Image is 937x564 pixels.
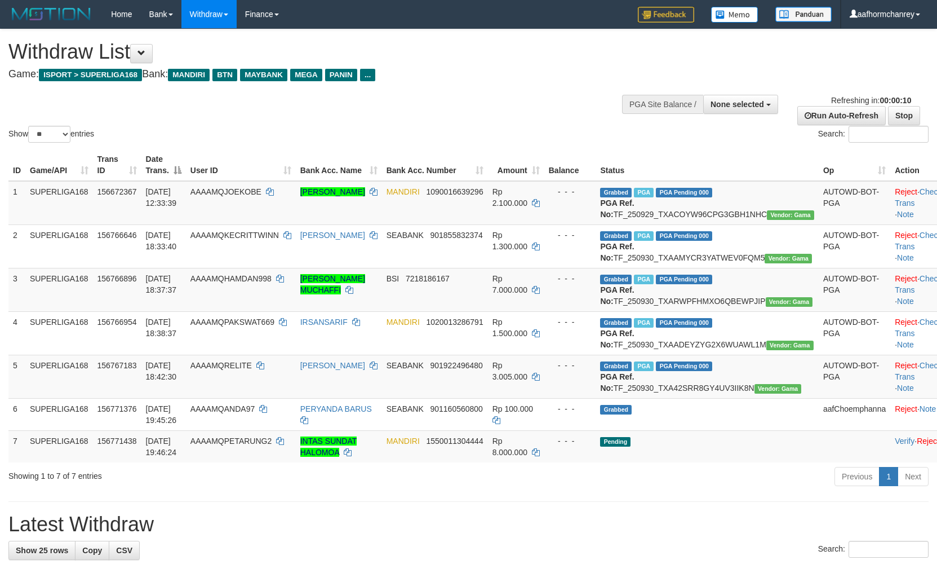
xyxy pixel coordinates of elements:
span: BSI [387,274,399,283]
td: 6 [8,398,25,430]
span: Grabbed [600,405,632,415]
span: Copy [82,546,102,555]
a: Reject [895,187,917,196]
span: MANDIRI [168,69,210,81]
b: PGA Ref. No: [600,285,634,306]
span: Marked by aafsengchandara [634,318,654,328]
h1: Withdraw List [8,41,614,63]
span: Copy 1020013286791 to clipboard [426,318,483,327]
span: MANDIRI [387,318,420,327]
td: aafChoemphanna [819,398,890,430]
span: Marked by aafsengchandara [634,275,654,284]
th: Status [596,149,818,181]
h4: Game: Bank: [8,69,614,80]
span: Copy 901922496480 to clipboard [430,361,482,370]
a: Previous [834,467,880,486]
div: - - - [549,403,592,415]
span: ISPORT > SUPERLIGA168 [39,69,142,81]
div: - - - [549,273,592,284]
span: [DATE] 18:38:37 [146,318,177,338]
a: Note [897,297,914,306]
span: PGA Pending [656,231,712,241]
span: [DATE] 19:46:24 [146,437,177,457]
th: ID [8,149,25,181]
a: Run Auto-Refresh [797,106,886,125]
td: 7 [8,430,25,462]
span: Rp 1.300.000 [492,231,527,251]
td: TF_250930_TXAAMYCR3YATWEV0FQM5 [596,224,818,268]
span: PGA Pending [656,188,712,197]
span: [DATE] 18:42:30 [146,361,177,381]
td: SUPERLIGA168 [25,398,93,430]
span: 156766954 [97,318,137,327]
span: CSV [116,546,132,555]
td: TF_250930_TXA42SRR8GY4UV3IIK8N [596,355,818,398]
th: Op: activate to sort column ascending [819,149,890,181]
span: 156672367 [97,187,137,196]
img: Button%20Memo.svg [711,7,758,23]
td: SUPERLIGA168 [25,181,93,225]
span: Rp 1.500.000 [492,318,527,338]
span: Marked by aafheankoy [634,231,654,241]
span: Marked by aafheankoy [634,362,654,371]
span: [DATE] 19:45:26 [146,404,177,425]
a: 1 [879,467,898,486]
span: AAAAMQKECRITTWINN [190,231,279,240]
td: 5 [8,355,25,398]
input: Search: [849,126,929,143]
span: [DATE] 12:33:39 [146,187,177,208]
th: Game/API: activate to sort column ascending [25,149,93,181]
span: MEGA [290,69,322,81]
a: Verify [895,437,914,446]
th: Trans ID: activate to sort column ascending [93,149,141,181]
span: Grabbed [600,362,632,371]
div: - - - [549,360,592,371]
a: Reject [895,361,917,370]
span: SEABANK [387,361,424,370]
a: PERYANDA BARUS [300,404,372,413]
span: 156771438 [97,437,137,446]
div: - - - [549,186,592,197]
h1: Latest Withdraw [8,513,929,536]
a: [PERSON_NAME] MUCHAFFI [300,274,365,294]
span: Refreshing in: [831,96,911,105]
div: - - - [549,316,592,328]
span: Vendor URL: https://trx31.1velocity.biz [767,210,814,220]
span: AAAAMQANDA97 [190,404,255,413]
img: Feedback.jpg [638,7,694,23]
span: SEABANK [387,404,424,413]
td: 4 [8,311,25,355]
span: Rp 100.000 [492,404,533,413]
td: AUTOWD-BOT-PGA [819,311,890,355]
span: PGA Pending [656,318,712,328]
td: 2 [8,224,25,268]
select: Showentries [28,126,70,143]
span: Grabbed [600,318,632,328]
td: TF_250929_TXACOYW96CPG3GBH1NHC [596,181,818,225]
th: Amount: activate to sort column ascending [488,149,544,181]
td: AUTOWD-BOT-PGA [819,268,890,311]
a: IRSANSARIF [300,318,348,327]
a: Note [897,253,914,262]
td: TF_250930_TXARWPFHMXO6QBEWPJIP [596,268,818,311]
label: Search: [818,541,929,558]
span: [DATE] 18:37:37 [146,274,177,294]
span: Copy 901160560800 to clipboard [430,404,482,413]
span: AAAAMQHAMDAN998 [190,274,272,283]
b: PGA Ref. No: [600,242,634,262]
div: - - - [549,230,592,241]
a: Reject [895,231,917,240]
span: AAAAMQPETARUNG2 [190,437,272,446]
span: Grabbed [600,231,632,241]
td: SUPERLIGA168 [25,268,93,311]
div: PGA Site Balance / [622,95,703,114]
th: Bank Acc. Name: activate to sort column ascending [296,149,382,181]
span: Vendor URL: https://trx31.1velocity.biz [766,341,814,350]
td: SUPERLIGA168 [25,311,93,355]
span: Copy 901855832374 to clipboard [430,231,482,240]
a: [PERSON_NAME] [300,187,365,196]
span: MAYBANK [240,69,287,81]
span: Grabbed [600,275,632,284]
td: 3 [8,268,25,311]
div: - - - [549,435,592,447]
